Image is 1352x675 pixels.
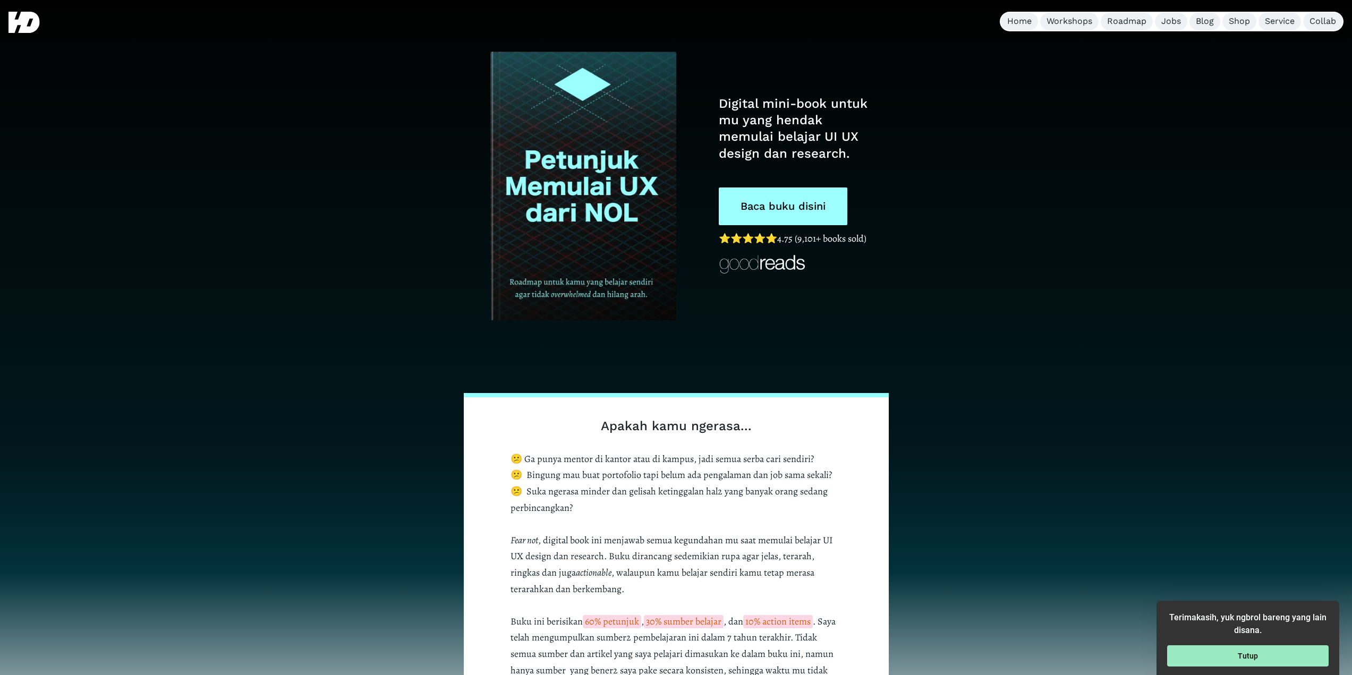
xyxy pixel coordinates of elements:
[719,230,872,247] h1: 4.75 (9,101+ books sold)
[511,418,842,434] h2: Apakah kamu ngerasa...
[583,615,641,628] span: 60% petunjuk
[1196,16,1214,27] div: Blog
[1047,16,1092,27] div: Workshops
[511,534,538,546] em: Fear not
[1007,16,1032,27] div: Home
[1310,16,1336,27] div: Collab
[1167,609,1329,637] h2: Terimakasih, yuk ngbrol bareng yang lain disana.
[1040,13,1099,30] a: Workshops
[644,615,724,628] span: 30% sumber belajar
[1222,13,1256,30] a: Shop
[1167,645,1329,667] button: Tutup
[1259,13,1301,30] a: Service
[1101,13,1153,30] a: Roadmap
[719,96,872,162] h1: Digital mini-book untuk mu yang hendak memulai belajar UI UX design dan research.
[1155,13,1187,30] a: Jobs
[576,566,611,579] em: actionable
[719,187,847,225] a: Baca buku disini
[719,232,777,245] a: ⭐️⭐️⭐️⭐️⭐️
[1189,13,1220,30] a: Blog
[1161,16,1181,27] div: Jobs
[1265,16,1295,27] div: Service
[743,615,813,628] span: 10% action items
[1303,13,1342,30] a: Collab
[1107,16,1146,27] div: Roadmap
[1229,16,1250,27] div: Shop
[1001,13,1038,30] a: Home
